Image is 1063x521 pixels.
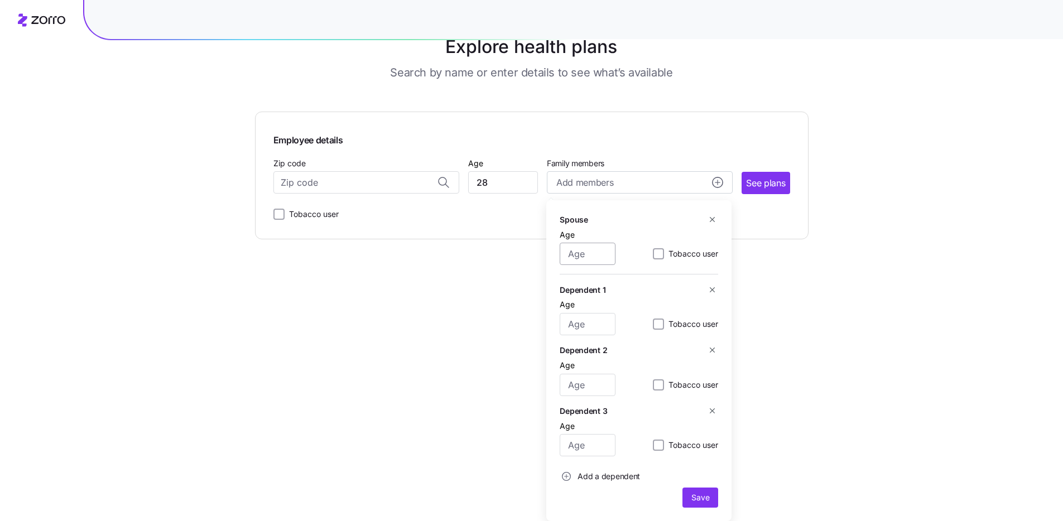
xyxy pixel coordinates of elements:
button: Add membersadd icon [547,171,733,194]
button: Add a dependent [560,465,640,488]
svg: add icon [562,472,571,481]
label: Tobacco user [664,438,718,452]
h5: Spouse [560,214,588,225]
h5: Dependent 3 [560,405,607,417]
h1: Explore health plans [282,33,781,60]
h3: Search by name or enter details to see what’s available [390,65,672,80]
span: Family members [547,158,733,169]
input: Zip code [273,171,459,194]
label: Tobacco user [664,378,718,392]
label: Age [560,298,575,311]
span: See plans [746,176,785,190]
h5: Dependent 1 [560,284,605,296]
svg: add icon [712,177,723,188]
button: See plans [742,172,790,194]
span: Add members [556,176,613,190]
input: Age [468,171,538,194]
label: Age [560,420,575,432]
input: Age [560,434,615,456]
h5: Dependent 2 [560,344,607,356]
label: Tobacco user [664,317,718,331]
span: Add a dependent [578,471,640,482]
label: Tobacco user [285,208,339,221]
label: Zip code [273,157,306,170]
label: Age [560,359,575,372]
span: Save [691,492,709,503]
label: Age [468,157,483,170]
span: Employee details [273,130,790,147]
button: Save [682,488,718,508]
input: Age [560,243,615,265]
input: Age [560,313,615,335]
label: Tobacco user [664,247,718,260]
input: Age [560,374,615,396]
label: Age [560,229,575,241]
